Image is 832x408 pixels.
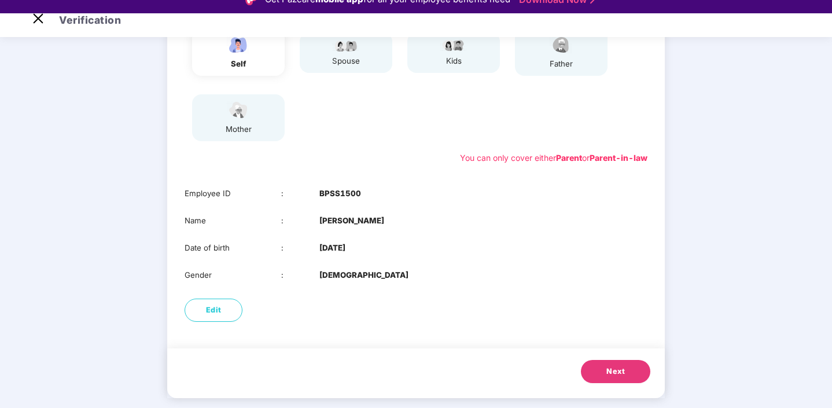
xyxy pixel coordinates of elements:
div: : [281,215,320,227]
div: : [281,269,320,281]
button: Edit [185,299,242,322]
img: svg+xml;base64,PHN2ZyBpZD0iRW1wbG95ZWVfbWFsZSIgeG1sbnM9Imh0dHA6Ly93d3cudzMub3JnLzIwMDAvc3ZnIiB3aW... [224,35,253,55]
div: self [224,58,253,70]
b: BPSS1500 [319,188,361,200]
span: Edit [206,304,222,316]
span: Next [606,366,625,377]
div: father [547,58,576,70]
img: svg+xml;base64,PHN2ZyB4bWxucz0iaHR0cDovL3d3dy53My5vcmcvMjAwMC9zdmciIHdpZHRoPSI1NCIgaGVpZ2h0PSIzOC... [224,100,253,120]
div: kids [439,55,468,67]
div: Name [185,215,281,227]
img: svg+xml;base64,PHN2ZyB4bWxucz0iaHR0cDovL3d3dy53My5vcmcvMjAwMC9zdmciIHdpZHRoPSI3OS4wMzciIGhlaWdodD... [439,38,468,52]
div: Employee ID [185,188,281,200]
div: spouse [332,55,360,67]
img: svg+xml;base64,PHN2ZyB4bWxucz0iaHR0cDovL3d3dy53My5vcmcvMjAwMC9zdmciIHdpZHRoPSI5Ny44OTciIGhlaWdodD... [332,38,360,52]
div: mother [224,123,253,135]
div: : [281,242,320,254]
img: svg+xml;base64,PHN2ZyBpZD0iRmF0aGVyX2ljb24iIHhtbG5zPSJodHRwOi8vd3d3LnczLm9yZy8yMDAwL3N2ZyIgeG1sbn... [547,35,576,55]
b: [DEMOGRAPHIC_DATA] [319,269,408,281]
div: : [281,188,320,200]
b: Parent [556,153,582,163]
div: You can only cover either or [460,152,647,164]
b: Parent-in-law [590,153,647,163]
div: Date of birth [185,242,281,254]
div: Gender [185,269,281,281]
b: [PERSON_NAME] [319,215,384,227]
b: [DATE] [319,242,345,254]
button: Next [581,360,650,383]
